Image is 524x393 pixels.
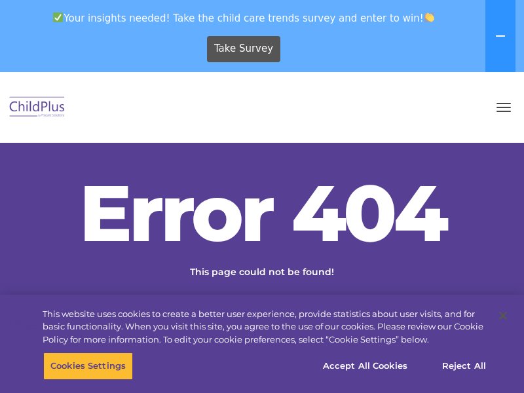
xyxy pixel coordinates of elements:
button: Close [489,301,517,330]
div: This website uses cookies to create a better user experience, provide statistics about user visit... [43,308,487,346]
h2: Error 404 [65,174,458,252]
p: This page could not be found! [124,265,400,279]
button: Reject All [423,352,505,380]
img: ChildPlus by Procare Solutions [7,92,68,123]
a: Take Survey [207,36,281,62]
span: Take Survey [214,37,273,60]
img: 👏 [424,12,434,22]
span: Your insights needed! Take the child care trends survey and enter to win! [5,5,483,31]
button: Cookies Settings [43,352,133,380]
button: Accept All Cookies [316,352,415,380]
img: ✅ [53,12,63,22]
